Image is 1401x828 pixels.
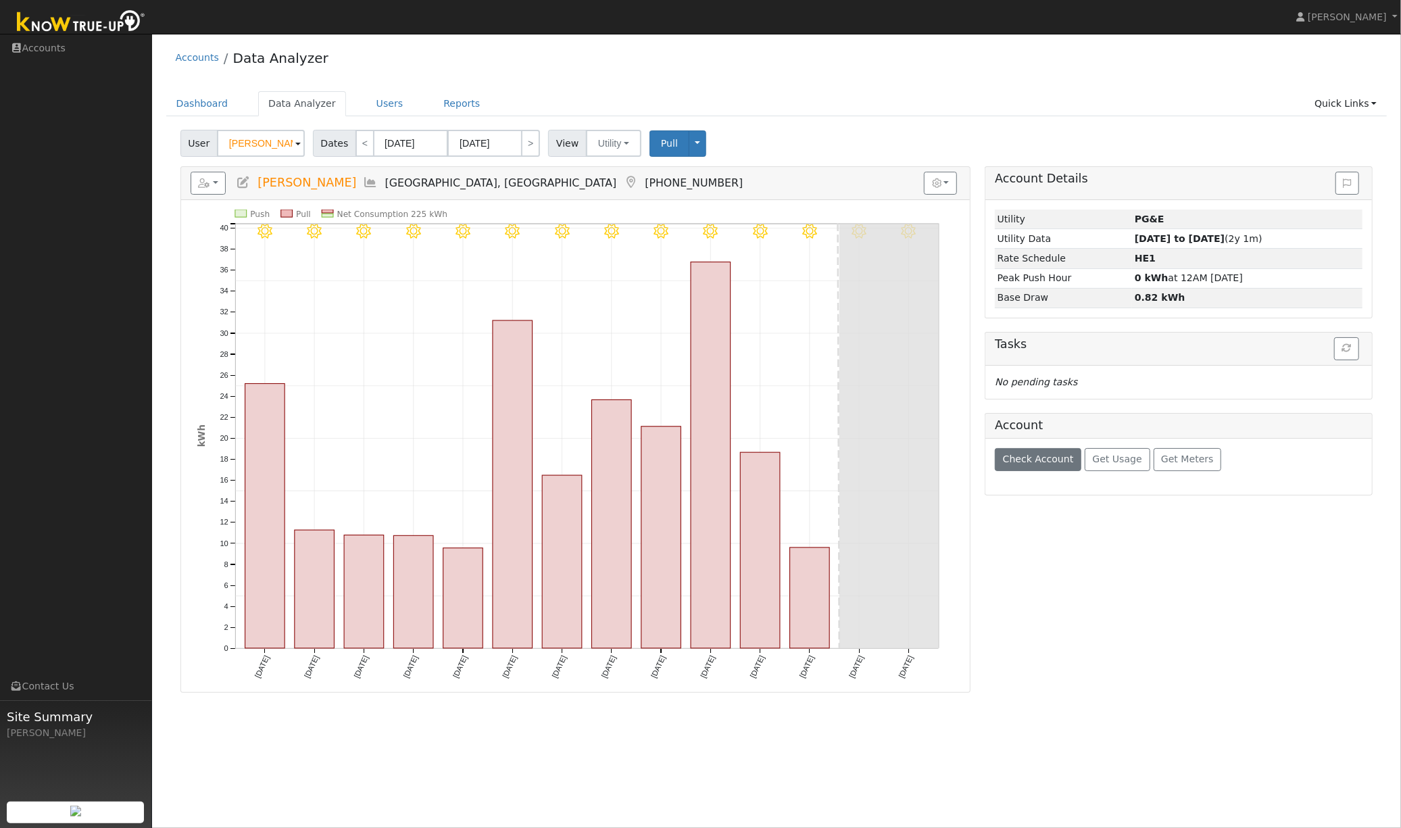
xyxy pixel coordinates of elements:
[220,266,228,274] text: 36
[995,249,1132,268] td: Rate Schedule
[995,268,1132,288] td: Peak Push Hour
[220,371,228,379] text: 26
[1304,91,1387,116] a: Quick Links
[402,654,420,679] text: [DATE]
[253,654,271,679] text: [DATE]
[586,130,641,157] button: Utility
[220,413,228,421] text: 22
[740,453,780,649] rect: onclick=""
[257,224,272,239] i: 8/14 - Clear
[703,224,718,239] i: 8/23 - Clear
[224,602,228,610] text: 4
[224,645,228,653] text: 0
[313,130,356,157] span: Dates
[337,210,447,219] text: Net Consumption 225 kWh
[220,518,228,527] text: 12
[224,623,228,631] text: 2
[7,726,145,740] div: [PERSON_NAME]
[995,337,1362,351] h5: Tasks
[250,210,270,219] text: Push
[220,350,228,358] text: 28
[224,560,228,568] text: 8
[505,224,520,239] i: 8/19 - Clear
[451,654,469,679] text: [DATE]
[303,654,320,679] text: [DATE]
[220,245,228,253] text: 38
[790,547,830,648] rect: onclick=""
[220,329,228,337] text: 30
[995,376,1077,387] i: No pending tasks
[521,130,540,157] a: >
[224,581,228,589] text: 6
[555,224,570,239] i: 8/20 - Clear
[385,176,617,189] span: [GEOGRAPHIC_DATA], [GEOGRAPHIC_DATA]
[623,176,638,189] a: Map
[898,654,915,679] text: [DATE]
[1085,448,1150,471] button: Get Usage
[406,224,421,239] i: 8/17 - Clear
[995,418,1043,432] h5: Account
[220,434,228,442] text: 20
[233,50,328,66] a: Data Analyzer
[995,210,1132,229] td: Utility
[197,424,207,447] text: kWh
[995,288,1132,308] td: Base Draw
[176,52,219,63] a: Accounts
[1135,233,1262,244] span: (2y 1m)
[798,654,816,679] text: [DATE]
[995,448,1081,471] button: Check Account
[364,176,378,189] a: Multi-Series Graph
[456,224,470,239] i: 8/18 - Clear
[1135,292,1185,303] strong: 0.82 kWh
[217,130,305,157] input: Select a User
[1135,253,1156,264] strong: C
[995,172,1362,186] h5: Account Details
[691,262,731,648] rect: onclick=""
[1154,448,1222,471] button: Get Meters
[1308,11,1387,22] span: [PERSON_NAME]
[220,392,228,400] text: 24
[641,427,681,648] rect: onclick=""
[307,224,322,239] i: 8/15 - Clear
[393,536,433,649] rect: onclick=""
[180,130,218,157] span: User
[749,654,766,679] text: [DATE]
[220,477,228,485] text: 16
[10,7,152,38] img: Know True-Up
[366,91,414,116] a: Users
[220,539,228,547] text: 10
[699,654,716,679] text: [DATE]
[356,224,371,239] i: 8/16 - Clear
[550,654,568,679] text: [DATE]
[220,287,228,295] text: 34
[753,224,768,239] i: 8/24 - Clear
[654,224,668,239] i: 8/22 - MostlyClear
[649,654,667,679] text: [DATE]
[600,654,618,679] text: [DATE]
[1135,233,1225,244] strong: [DATE] to [DATE]
[220,308,228,316] text: 32
[649,130,689,157] button: Pull
[1003,454,1074,464] span: Check Account
[1093,454,1142,464] span: Get Usage
[295,531,335,649] rect: onclick=""
[802,224,817,239] i: 8/25 - Clear
[220,497,228,506] text: 14
[1132,268,1362,288] td: at 12AM [DATE]
[344,535,384,648] rect: onclick=""
[166,91,239,116] a: Dashboard
[220,456,228,464] text: 18
[847,654,865,679] text: [DATE]
[352,654,370,679] text: [DATE]
[995,229,1132,249] td: Utility Data
[1135,214,1164,224] strong: ID: 17223524, authorized: 08/26/25
[355,130,374,157] a: <
[1334,337,1359,360] button: Refresh
[1135,272,1169,283] strong: 0 kWh
[604,224,619,239] i: 8/21 - MostlyClear
[7,708,145,726] span: Site Summary
[661,138,678,149] span: Pull
[493,320,533,648] rect: onclick=""
[236,176,251,189] a: Edit User (36215)
[258,91,346,116] a: Data Analyzer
